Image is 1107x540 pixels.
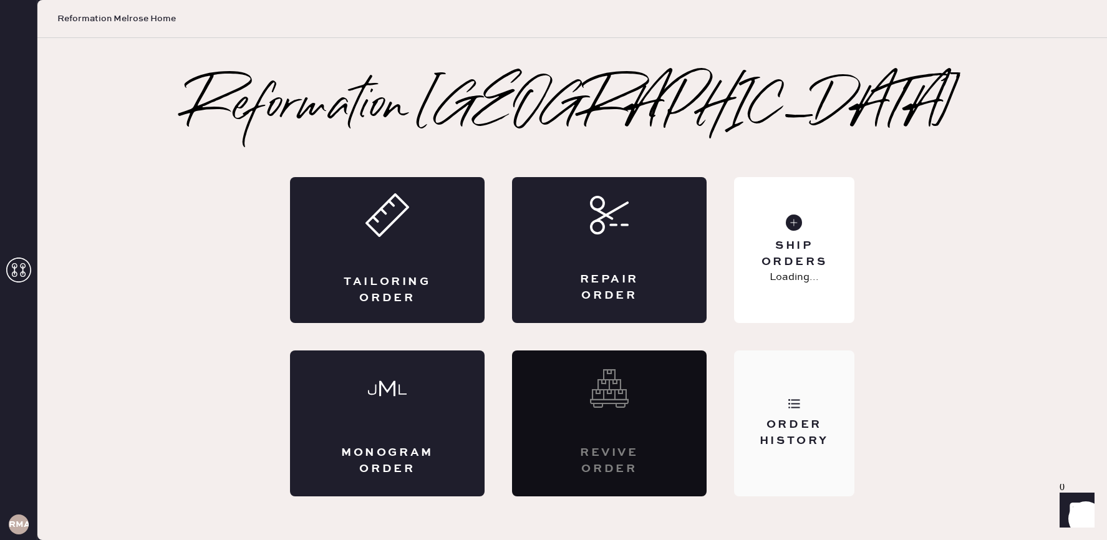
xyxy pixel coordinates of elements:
div: Order History [744,417,844,448]
iframe: Front Chat [1048,484,1101,538]
div: Repair Order [562,272,657,303]
div: Revive order [562,445,657,476]
div: Monogram Order [340,445,435,476]
h2: Reformation [GEOGRAPHIC_DATA] [186,82,958,132]
h3: RMA [9,520,29,529]
div: Tailoring Order [340,274,435,306]
div: Interested? Contact us at care@hemster.co [512,350,707,496]
span: Reformation Melrose Home [57,12,176,25]
p: Loading... [770,270,819,285]
div: Ship Orders [744,238,844,269]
